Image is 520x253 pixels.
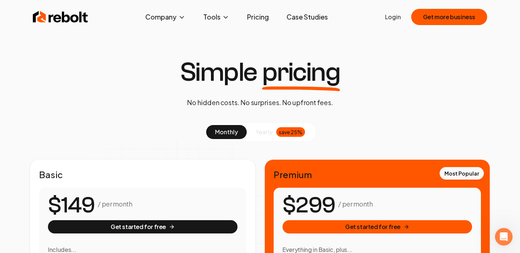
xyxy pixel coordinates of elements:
[139,10,191,24] button: Company
[215,128,238,136] span: monthly
[39,169,246,180] h2: Basic
[276,127,305,137] div: save 25%
[338,199,372,209] p: / per month
[282,220,472,233] button: Get started for free
[187,97,333,108] p: No hidden costs. No surprises. No upfront fees.
[256,128,273,136] span: yearly
[247,125,314,139] button: yearlysave 25%
[495,228,513,246] iframe: Intercom live chat
[48,220,238,233] button: Get started for free
[206,125,247,139] button: monthly
[385,13,401,21] a: Login
[282,189,335,222] number-flow-react: $299
[274,169,481,180] h2: Premium
[180,59,340,86] h1: Simple
[98,199,132,209] p: / per month
[197,10,235,24] button: Tools
[262,59,340,86] span: pricing
[281,10,334,24] a: Case Studies
[440,167,484,180] div: Most Popular
[33,10,88,24] img: Rebolt Logo
[241,10,275,24] a: Pricing
[48,189,95,222] number-flow-react: $149
[411,9,487,25] button: Get more business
